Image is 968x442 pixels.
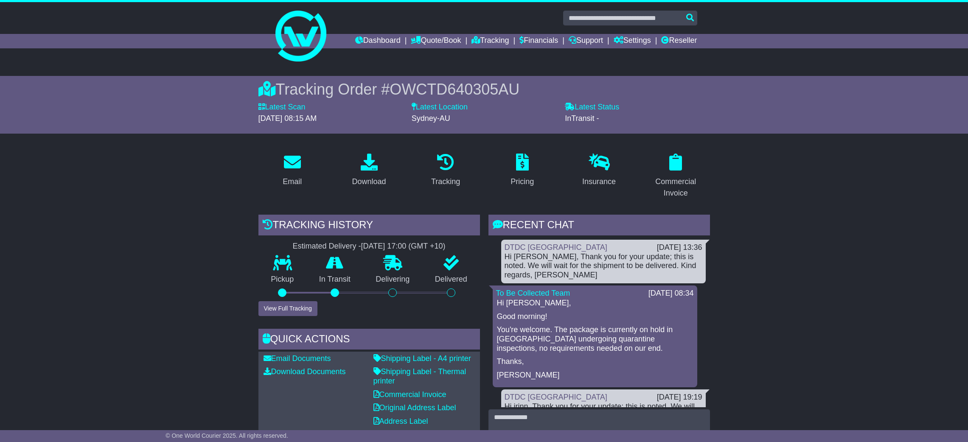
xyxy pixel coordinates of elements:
[505,151,539,190] a: Pricing
[614,34,651,48] a: Settings
[346,151,391,190] a: Download
[505,402,702,420] div: Hi irinn, Thank you for your update; this is noted. We will inform the shipper. Kind regards, [PE...
[497,299,693,308] p: Hi [PERSON_NAME],
[565,114,599,123] span: InTransit -
[569,34,603,48] a: Support
[258,301,317,316] button: View Full Tracking
[497,325,693,353] p: You're welcome. The package is currently on hold in [GEOGRAPHIC_DATA] undergoing quarantine inspe...
[488,215,710,238] div: RECENT CHAT
[363,275,423,284] p: Delivering
[647,176,704,199] div: Commercial Invoice
[426,151,466,190] a: Tracking
[505,252,702,280] div: Hi [PERSON_NAME], Thank you for your update; this is noted. We will wait for the shipment to be d...
[373,390,446,399] a: Commercial Invoice
[258,114,317,123] span: [DATE] 08:15 AM
[657,243,702,252] div: [DATE] 13:36
[373,417,428,425] a: Address Label
[283,176,302,187] div: Email
[258,215,480,238] div: Tracking history
[661,34,697,48] a: Reseller
[648,289,694,298] div: [DATE] 08:34
[565,103,619,112] label: Latest Status
[166,432,288,439] span: © One World Courier 2025. All rights reserved.
[642,151,710,202] a: Commercial Invoice
[431,176,460,187] div: Tracking
[361,242,446,251] div: [DATE] 17:00 (GMT +10)
[411,34,461,48] a: Quote/Book
[264,367,346,376] a: Download Documents
[657,393,702,402] div: [DATE] 19:19
[577,151,621,190] a: Insurance
[582,176,616,187] div: Insurance
[373,367,466,385] a: Shipping Label - Thermal printer
[519,34,558,48] a: Financials
[390,81,519,98] span: OWCTD640305AU
[258,275,307,284] p: Pickup
[306,275,363,284] p: In Transit
[355,34,401,48] a: Dashboard
[352,176,386,187] div: Download
[505,393,607,401] a: DTDC [GEOGRAPHIC_DATA]
[258,242,480,251] div: Estimated Delivery -
[373,403,456,412] a: Original Address Label
[422,275,480,284] p: Delivered
[505,243,607,252] a: DTDC [GEOGRAPHIC_DATA]
[258,80,710,98] div: Tracking Order #
[258,103,306,112] label: Latest Scan
[496,289,570,297] a: To Be Collected Team
[412,103,468,112] label: Latest Location
[264,354,331,363] a: Email Documents
[511,176,534,187] div: Pricing
[277,151,307,190] a: Email
[373,354,471,363] a: Shipping Label - A4 printer
[497,357,693,366] p: Thanks,
[258,329,480,352] div: Quick Actions
[497,371,693,380] p: [PERSON_NAME]
[497,312,693,322] p: Good morning!
[412,114,450,123] span: Sydney-AU
[471,34,509,48] a: Tracking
